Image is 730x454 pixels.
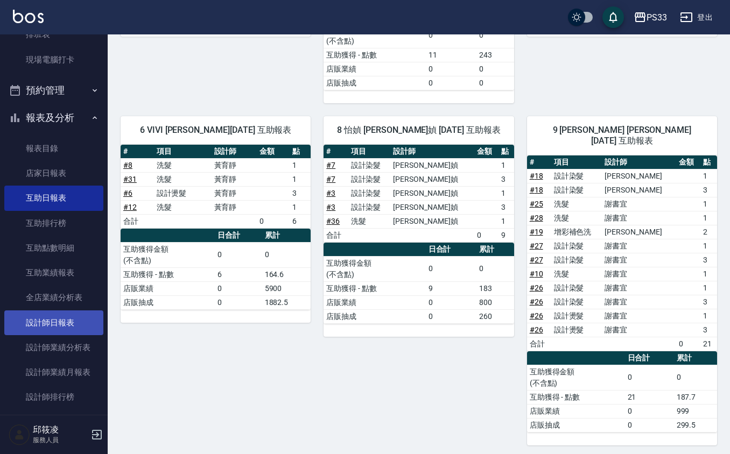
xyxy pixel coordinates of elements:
td: 設計染髮 [348,158,391,172]
td: 1 [700,211,717,225]
td: 0 [625,404,674,418]
th: 點 [290,145,311,159]
td: 0 [215,242,262,267]
td: 164.6 [262,267,311,281]
th: 設計師 [602,155,676,169]
td: 0 [257,214,290,228]
td: 3 [700,183,717,197]
td: [PERSON_NAME]媜 [390,200,474,214]
td: 1 [290,158,311,172]
td: 9 [499,228,514,242]
h5: 邱筱凌 [33,424,88,435]
button: save [602,6,624,28]
td: 9 [426,281,477,295]
p: 服務人員 [33,435,88,445]
td: 3 [700,323,717,337]
a: #31 [123,175,137,183]
td: 謝書宜 [602,211,676,225]
td: 設計染髮 [348,172,391,186]
a: #3 [326,189,335,197]
td: [PERSON_NAME]媜 [390,214,474,228]
a: #7 [326,175,335,183]
td: 3 [700,295,717,309]
td: 洗髮 [154,172,212,186]
a: 互助點數明細 [4,236,103,260]
a: 設計師業績月報表 [4,360,103,385]
td: 243 [476,48,514,62]
td: 黃育靜 [212,172,257,186]
td: 21 [625,390,674,404]
td: 店販業績 [121,281,215,295]
td: 6 [290,214,311,228]
td: 謝書宜 [602,309,676,323]
a: 設計師日報表 [4,310,103,335]
a: #6 [123,189,132,197]
a: 互助日報表 [4,186,103,210]
span: 8 怡媜 [PERSON_NAME]媜 [DATE] 互助報表 [336,125,501,136]
td: 互助獲得 - 點數 [121,267,215,281]
a: 商品銷售排行榜 [4,410,103,435]
td: 3 [499,200,514,214]
a: #27 [530,242,543,250]
th: 累計 [674,351,717,365]
table: a dense table [324,145,514,243]
td: [PERSON_NAME]媜 [390,158,474,172]
th: 設計師 [212,145,257,159]
td: 187.7 [674,390,717,404]
td: 1 [700,239,717,253]
td: 0 [426,256,477,281]
td: 1 [700,197,717,211]
td: 0 [476,256,514,281]
button: 登出 [676,8,717,27]
img: Logo [13,10,44,23]
table: a dense table [527,155,717,351]
a: #28 [530,214,543,222]
td: 互助獲得 - 點數 [324,48,425,62]
td: 3 [290,186,311,200]
td: 謝書宜 [602,239,676,253]
a: 互助業績報表 [4,260,103,285]
a: 報表目錄 [4,136,103,161]
td: [PERSON_NAME]媜 [390,186,474,200]
td: 0 [426,309,477,323]
td: 互助獲得金額 (不含點) [324,23,425,48]
table: a dense table [324,243,514,324]
a: #26 [530,325,543,334]
td: 999 [674,404,717,418]
th: 累計 [262,229,311,243]
td: 店販業績 [324,295,425,309]
td: 1882.5 [262,295,311,309]
td: 1 [499,186,514,200]
td: 洗髮 [551,211,602,225]
td: 互助獲得金額 (不含點) [324,256,425,281]
td: 店販抽成 [121,295,215,309]
td: 0 [426,295,477,309]
a: 設計師業績分析表 [4,335,103,360]
td: 黃育靜 [212,158,257,172]
td: 1 [700,281,717,295]
td: 黃育靜 [212,200,257,214]
td: 店販抽成 [527,418,625,432]
td: 店販業績 [527,404,625,418]
td: 黃育靜 [212,186,257,200]
td: 互助獲得金額 (不含點) [121,242,215,267]
td: 店販業績 [324,62,425,76]
td: 謝書宜 [602,197,676,211]
a: #27 [530,256,543,264]
td: 1 [290,172,311,186]
a: #10 [530,269,543,278]
a: #26 [530,283,543,292]
td: 0 [476,76,514,90]
td: 增彩補色洗 [551,225,602,239]
span: 6 VIVI [PERSON_NAME][DATE] 互助報表 [134,125,298,136]
a: #18 [530,186,543,194]
th: 項目 [551,155,602,169]
td: 謝書宜 [602,295,676,309]
td: 謝書宜 [602,281,676,295]
td: [PERSON_NAME] [602,169,676,183]
a: #19 [530,228,543,236]
td: 3 [499,172,514,186]
th: # [121,145,154,159]
td: 1 [700,169,717,183]
td: 謝書宜 [602,323,676,337]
